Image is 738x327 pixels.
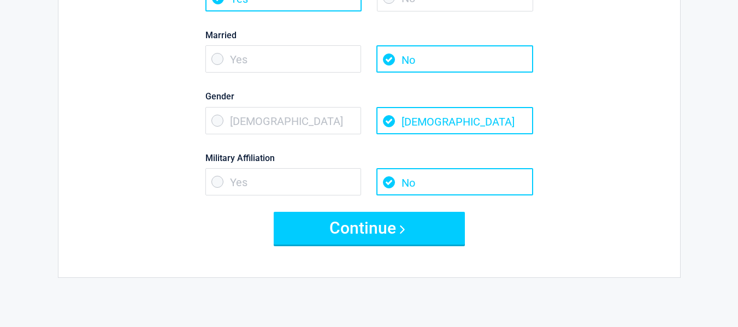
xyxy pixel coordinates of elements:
label: Military Affiliation [205,151,533,165]
span: No [376,45,533,73]
button: Continue [274,212,465,245]
span: [DEMOGRAPHIC_DATA] [205,107,362,134]
label: Married [205,28,533,43]
span: No [376,168,533,195]
span: [DEMOGRAPHIC_DATA] [376,107,533,134]
span: Yes [205,45,362,73]
span: Yes [205,168,362,195]
label: Gender [205,89,533,104]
